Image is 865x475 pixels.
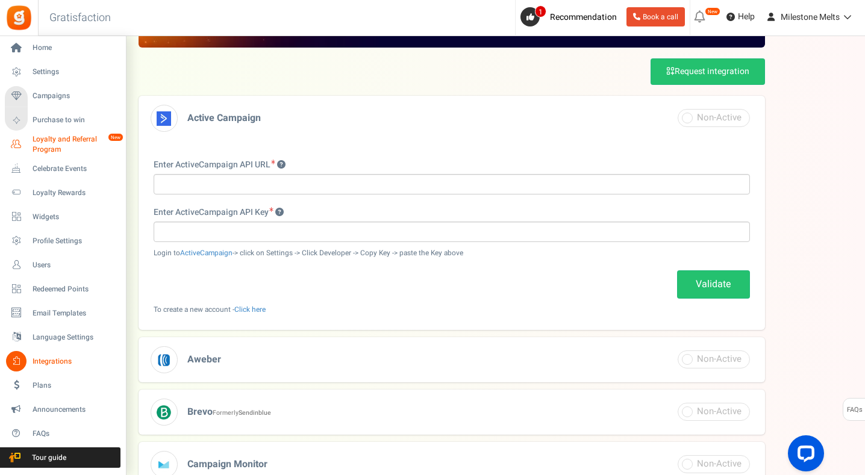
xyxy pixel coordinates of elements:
a: Language Settings [5,327,120,347]
a: Profile Settings [5,231,120,251]
a: Home [5,38,120,58]
a: Request integration [651,58,765,85]
a: Help [722,7,760,26]
a: Purchase to win [5,110,120,131]
span: Campaign Monitor [187,457,267,471]
h3: Gratisfaction [36,6,124,30]
em: New [705,7,720,16]
span: Campaigns [33,91,117,101]
span: Home [33,43,117,53]
span: Celebrate Events [33,164,117,174]
p: To create a new account - [154,305,750,315]
em: New [108,133,123,141]
span: Email Templates [33,308,117,318]
img: Gratisfaction [5,4,33,31]
a: Book a call [626,7,685,26]
span: FAQs [33,429,117,439]
a: Redeemed Points [5,279,120,299]
span: Loyalty Rewards [33,188,117,198]
a: 1 Recommendation [520,7,622,26]
a: Loyalty and Referral Program New [5,134,120,155]
label: Enter ActiveCampaign API URL [154,159,286,171]
span: Help [735,11,755,23]
a: Users [5,255,120,275]
span: Profile Settings [33,236,117,246]
span: Users [33,260,117,270]
span: Aweber [187,352,221,367]
span: Integrations [33,356,117,367]
span: FAQs [846,399,863,421]
a: ActiveCampaign [180,248,233,258]
a: Celebrate Events [5,158,120,179]
a: Announcements [5,399,120,420]
span: 1 [535,5,546,17]
a: Click here [234,305,266,315]
a: Validate [677,270,750,299]
span: Settings [33,67,117,77]
a: Loyalty Rewards [5,182,120,203]
span: Tour guide [5,453,90,463]
small: Login to -> click on Settings -> Click Developer -> Copy Key -> paste the Key above [154,248,750,258]
span: Announcements [33,405,117,415]
span: Brevo [187,405,271,419]
b: Sendinblue [239,408,271,417]
a: Campaigns [5,86,120,107]
small: Formerly [213,408,271,417]
span: Redeemed Points [33,284,117,294]
a: Email Templates [5,303,120,323]
a: Settings [5,62,120,82]
a: Integrations [5,351,120,371]
span: Milestone Melts [781,11,840,23]
span: Widgets [33,212,117,222]
span: Purchase to win [33,115,117,125]
span: Language Settings [33,332,117,343]
a: FAQs [5,423,120,444]
span: Active Campaign [187,111,261,125]
span: Recommendation [550,11,617,23]
a: Plans [5,375,120,396]
a: Widgets [5,206,120,227]
label: Enter ActiveCampaign API Key [154,206,284,219]
span: Loyalty and Referral Program [33,134,120,155]
span: Plans [33,380,117,391]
